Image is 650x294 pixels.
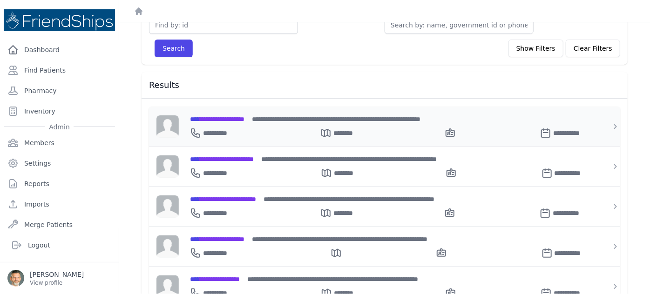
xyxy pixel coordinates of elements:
a: Inventory [4,102,115,120]
img: person-242608b1a05df3501eefc295dc1bc67a.jpg [156,115,179,138]
a: Find Patients [4,61,115,80]
button: Show Filters [508,40,563,57]
input: Find by: id [149,16,298,34]
p: View profile [30,279,84,287]
a: [PERSON_NAME] View profile [7,270,111,287]
a: Settings [4,154,115,173]
img: person-242608b1a05df3501eefc295dc1bc67a.jpg [156,155,179,178]
img: Medical Missions EMR [4,9,115,31]
a: Pharmacy [4,81,115,100]
a: Merge Patients [4,215,115,234]
input: Search by: name, government id or phone [385,16,534,34]
a: Members [4,134,115,152]
a: Imports [4,195,115,214]
a: Logout [7,236,111,254]
p: [PERSON_NAME] [30,270,84,279]
a: Dashboard [4,40,115,59]
a: Reports [4,174,115,193]
img: person-242608b1a05df3501eefc295dc1bc67a.jpg [156,195,179,218]
button: Clear Filters [566,40,620,57]
img: person-242608b1a05df3501eefc295dc1bc67a.jpg [156,235,179,258]
span: Admin [45,122,74,132]
h3: Results [149,80,620,91]
button: Search [155,40,193,57]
